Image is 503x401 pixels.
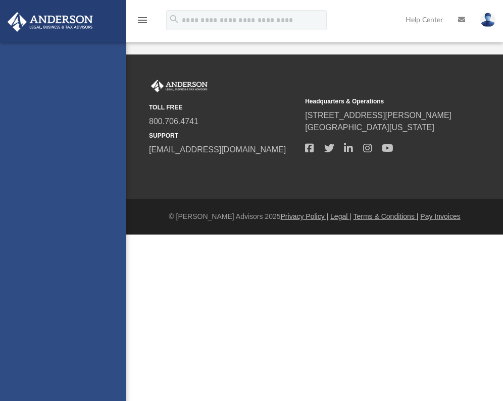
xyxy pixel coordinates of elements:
[5,12,96,32] img: Anderson Advisors Platinum Portal
[149,131,298,140] small: SUPPORT
[420,212,460,220] a: Pay Invoices
[136,19,148,26] a: menu
[330,212,351,220] a: Legal |
[305,97,454,106] small: Headquarters & Operations
[305,123,434,132] a: [GEOGRAPHIC_DATA][US_STATE]
[149,145,286,154] a: [EMAIL_ADDRESS][DOMAIN_NAME]
[169,14,180,25] i: search
[480,13,495,27] img: User Pic
[354,212,419,220] a: Terms & Conditions |
[136,14,148,26] i: menu
[149,117,198,126] a: 800.706.4741
[281,212,329,220] a: Privacy Policy |
[149,103,298,112] small: TOLL FREE
[305,111,451,120] a: [STREET_ADDRESS][PERSON_NAME]
[126,211,503,222] div: © [PERSON_NAME] Advisors 2025
[149,80,210,93] img: Anderson Advisors Platinum Portal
